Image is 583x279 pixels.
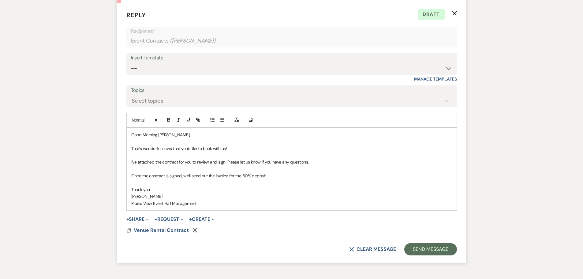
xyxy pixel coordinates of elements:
button: Share [126,217,149,222]
button: Create [189,217,215,222]
button: Send Message [404,243,457,255]
span: + [126,217,129,222]
a: Manage Templates [414,76,457,82]
span: + [189,217,192,222]
label: Topics [131,86,452,95]
p: Good Morning [PERSON_NAME], [131,131,452,138]
span: Draft [418,9,445,20]
button: Venue Rental Contract [134,227,190,234]
p: Recipients* [131,27,452,35]
span: Venue Rental Contract [134,227,189,233]
p: [PERSON_NAME] [131,193,452,200]
span: + [155,217,157,222]
p: That's wonderful news that you'd like to book with us! [131,145,452,152]
p: Prairie View Event Hall Management [131,200,452,207]
div: Insert Template [131,54,452,62]
p: Thank you, [131,186,452,193]
button: Request [155,217,184,222]
span: Reply [126,11,146,19]
div: Select topics [132,96,163,105]
button: Clear message [349,247,396,252]
p: I've attached the contract for you to review and sign. Please let us know if you have any questions. [131,159,452,165]
p: Once the contract is signed, we'll send out the invoice for the 50% deposit. [131,172,452,179]
div: Event Contacts [131,35,452,47]
span: ( [PERSON_NAME] ) [170,37,216,45]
